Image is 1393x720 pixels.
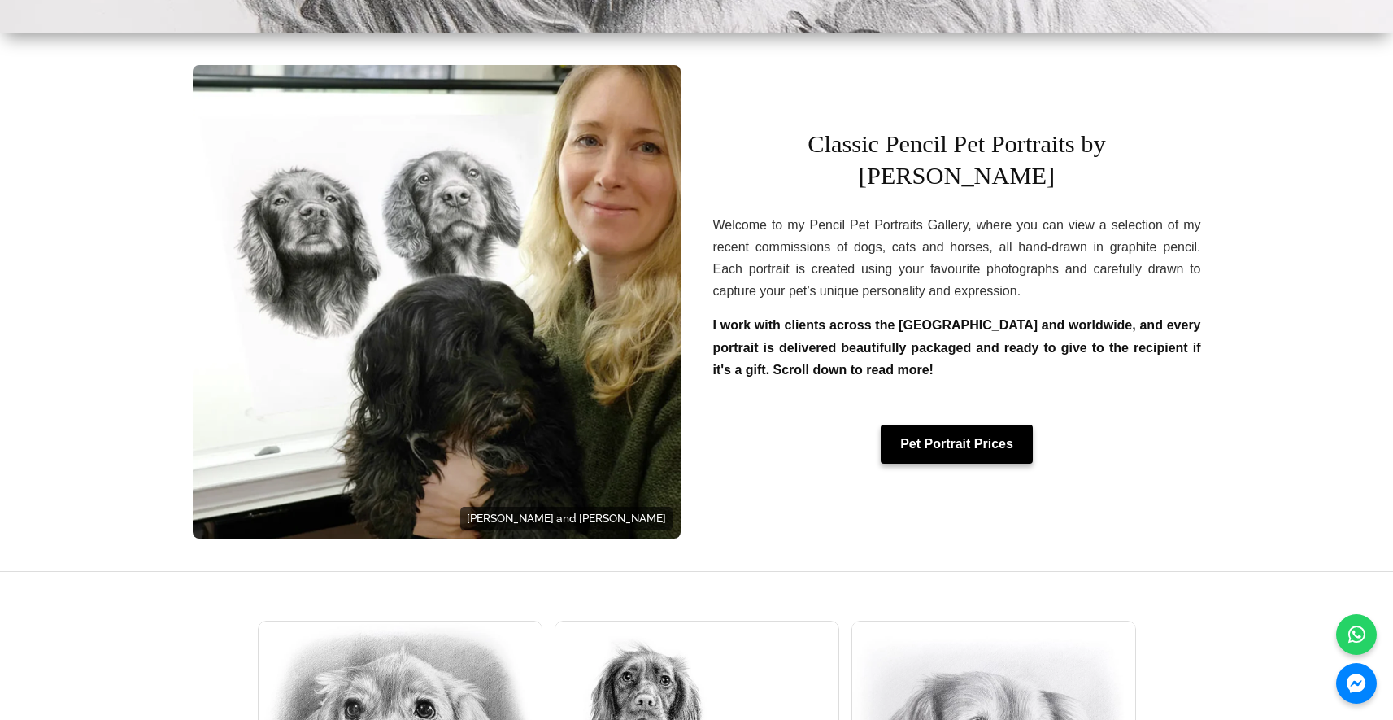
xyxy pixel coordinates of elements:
a: Pet Portrait Prices [881,425,1033,464]
p: Welcome to my Pencil Pet Portraits Gallery, where you can view a selection of my recent commissio... [713,214,1201,303]
p: I work with clients across the [GEOGRAPHIC_DATA] and worldwide, and every portrait is delivered b... [713,314,1201,381]
a: WhatsApp [1336,614,1377,655]
img: Pet Portraits in Pencil by Melanie Phillips [193,65,681,539]
h1: Classic Pencil Pet Portraits by [PERSON_NAME] [713,104,1201,202]
a: Messenger [1336,663,1377,704]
